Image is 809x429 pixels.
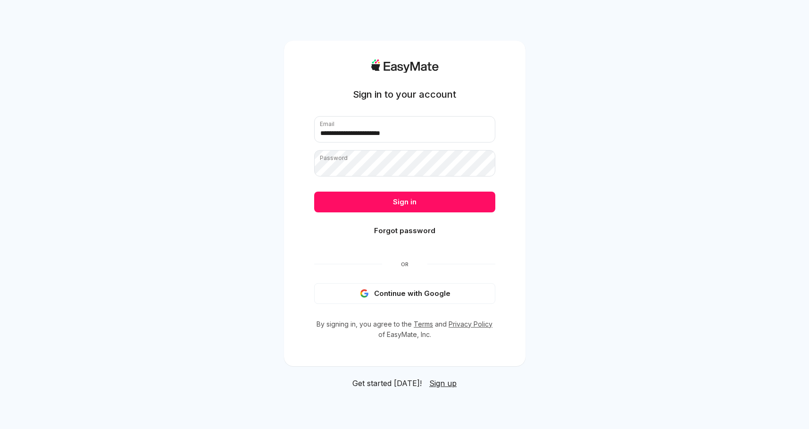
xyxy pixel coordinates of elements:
button: Forgot password [314,220,495,241]
button: Sign in [314,192,495,212]
span: Or [382,261,427,268]
a: Terms [414,320,433,328]
span: Get started [DATE]! [352,378,422,389]
h1: Sign in to your account [353,88,456,101]
a: Privacy Policy [449,320,492,328]
span: Sign up [429,379,457,388]
a: Sign up [429,378,457,389]
p: By signing in, you agree to the and of EasyMate, Inc. [314,319,495,340]
button: Continue with Google [314,283,495,304]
